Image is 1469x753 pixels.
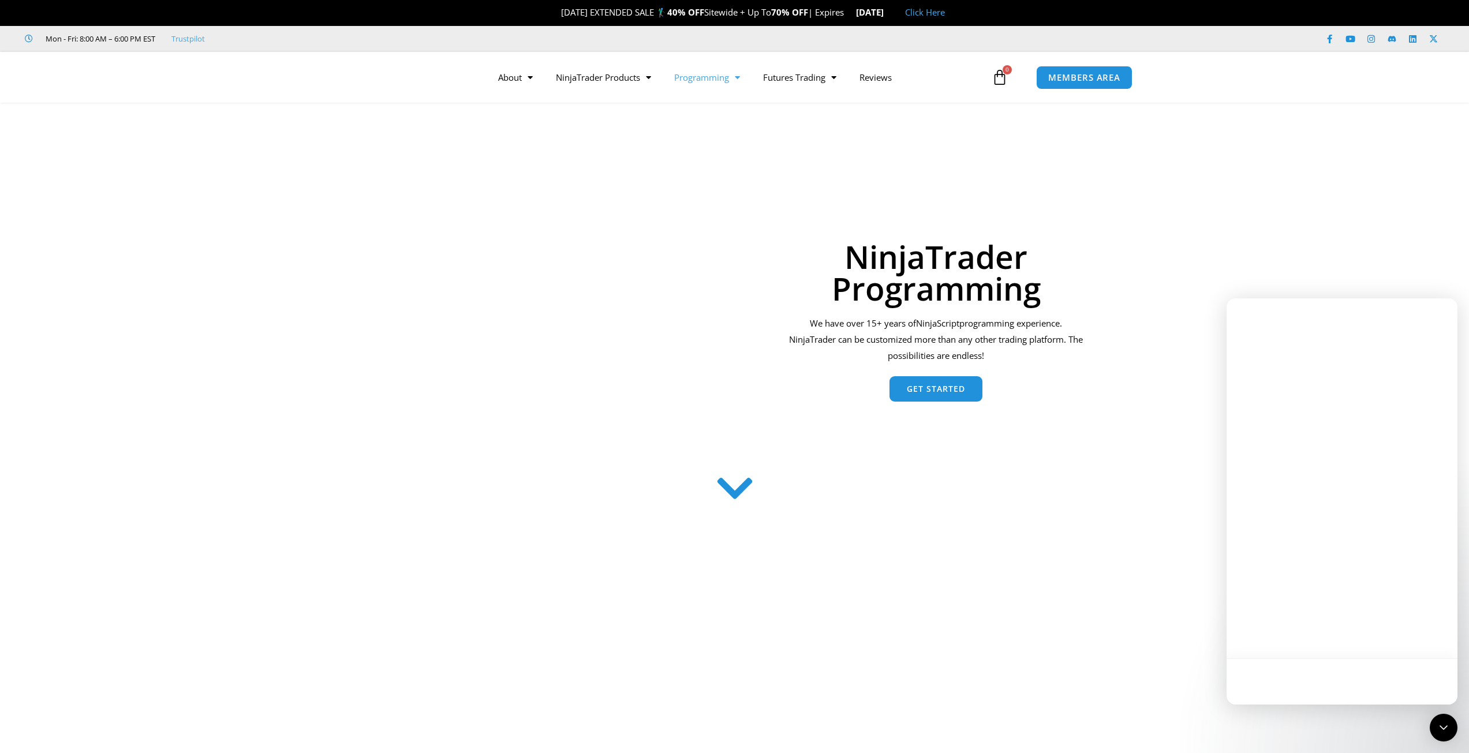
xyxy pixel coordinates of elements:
[916,317,959,329] span: NinjaScript
[1048,73,1120,82] span: MEMBERS AREA
[844,8,853,17] img: ⌛
[487,64,544,91] a: About
[1003,65,1012,74] span: 0
[856,6,894,18] strong: [DATE]
[889,376,982,402] a: Get Started
[905,6,945,18] a: Click Here
[786,316,1086,364] div: We have over 15+ years of
[848,64,903,91] a: Reviews
[974,61,1025,94] a: 0
[771,6,808,18] strong: 70% OFF
[171,32,205,46] a: Trustpilot
[663,64,752,91] a: Programming
[752,64,848,91] a: Futures Trading
[884,8,893,17] img: 🏭
[43,32,155,46] span: Mon - Fri: 8:00 AM – 6:00 PM EST
[544,64,663,91] a: NinjaTrader Products
[786,241,1086,304] h1: NinjaTrader Programming
[789,317,1083,361] span: programming experience. NinjaTrader can be customized more than any other trading platform. The p...
[400,163,734,454] img: programming 1 | Affordable Indicators – NinjaTrader
[1036,66,1132,89] a: MEMBERS AREA
[907,385,965,393] span: Get Started
[1430,714,1457,741] div: Open Intercom Messenger
[667,6,704,18] strong: 40% OFF
[552,8,560,17] img: 🎉
[549,6,856,18] span: [DATE] EXTENDED SALE 🏌️‍♂️ Sitewide + Up To | Expires
[487,64,989,91] nav: Menu
[321,57,445,98] img: LogoAI | Affordable Indicators – NinjaTrader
